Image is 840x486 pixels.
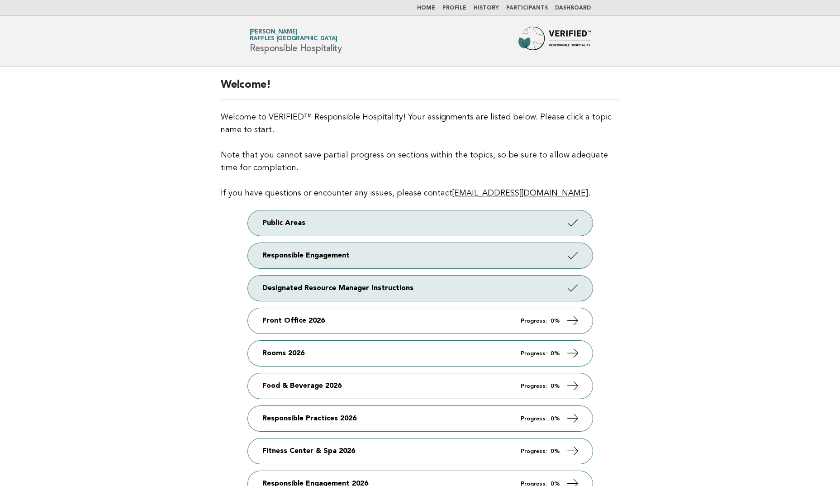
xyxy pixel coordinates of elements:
a: Responsible Practices 2026 Progress: 0% [248,406,593,431]
a: Fitness Center & Spa 2026 Progress: 0% [248,438,593,464]
a: Participants [506,5,548,11]
h1: Responsible Hospitality [250,29,342,53]
a: Designated Resource Manager Instructions [248,276,593,301]
a: Dashboard [555,5,591,11]
strong: 0% [551,318,560,324]
a: [PERSON_NAME]Raffles [GEOGRAPHIC_DATA] [250,29,337,42]
span: Raffles [GEOGRAPHIC_DATA] [250,36,337,42]
a: [EMAIL_ADDRESS][DOMAIN_NAME] [452,189,588,197]
p: Welcome to VERIFIED™ Responsible Hospitality! Your assignments are listed below. Please click a t... [221,111,619,200]
a: Responsible Engagement [248,243,593,268]
a: Front Office 2026 Progress: 0% [248,308,593,334]
em: Progress: [521,318,547,324]
em: Progress: [521,416,547,422]
a: Home [417,5,435,11]
img: Forbes Travel Guide [518,27,591,56]
em: Progress: [521,383,547,389]
strong: 0% [551,416,560,422]
h2: Welcome! [221,78,619,100]
em: Progress: [521,351,547,357]
strong: 0% [551,383,560,389]
em: Progress: [521,448,547,454]
a: Profile [442,5,466,11]
a: History [474,5,499,11]
strong: 0% [551,351,560,357]
a: Public Areas [248,210,593,236]
a: Food & Beverage 2026 Progress: 0% [248,373,593,399]
strong: 0% [551,448,560,454]
a: Rooms 2026 Progress: 0% [248,341,593,366]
